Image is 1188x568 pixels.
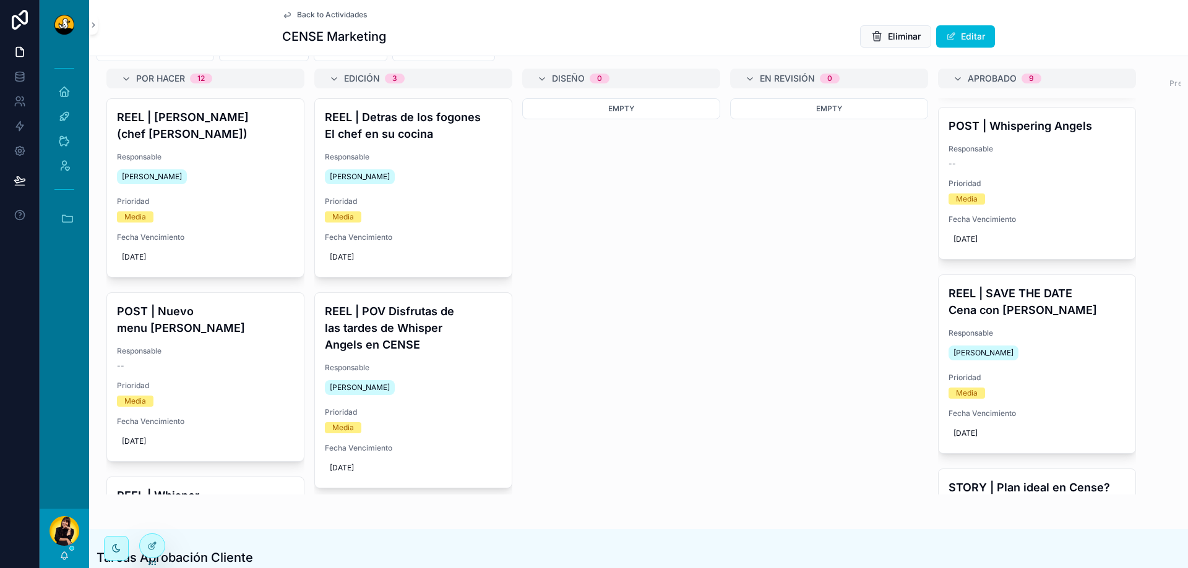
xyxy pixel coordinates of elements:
[117,417,294,426] span: Fecha Vencimiento
[332,422,354,433] div: Media
[332,211,354,223] div: Media
[122,252,289,262] span: [DATE]
[282,10,367,20] a: Back to Actividades
[1029,74,1034,83] div: 9
[597,74,602,83] div: 0
[949,285,1126,318] h4: REEL | SAVE THE DATE Cena con [PERSON_NAME]
[325,197,502,206] span: Prioridad
[949,159,956,169] span: --
[297,10,367,20] span: Back to Actividades
[608,104,634,113] span: Empty
[325,109,502,142] h4: REEL | Detras de los fogones El chef en su cocina
[949,214,1126,224] span: Fecha Vencimiento
[325,232,502,242] span: Fecha Vencimiento
[325,363,502,373] span: Responsable
[760,72,815,85] span: En Revisión
[54,15,74,35] img: App logo
[860,25,931,48] button: Eliminar
[325,152,502,162] span: Responsable
[136,72,185,85] span: Por Hacer
[816,104,842,113] span: Empty
[124,396,146,407] div: Media
[97,549,317,566] h1: Tareas Aprobación Cliente
[330,383,390,392] span: [PERSON_NAME]
[325,303,502,353] h4: REEL | POV Disfrutas de las tardes de Whisper Angels en CENSE
[949,409,1126,418] span: Fecha Vencimiento
[953,234,1121,244] span: [DATE]
[124,211,146,223] div: Media
[936,25,995,48] button: Editar
[949,373,1126,383] span: Prioridad
[106,292,304,462] a: POST | Nuevo menu [PERSON_NAME]Responsable--PrioridadMediaFecha Vencimiento[DATE]
[314,292,512,488] a: REEL | POV Disfrutas de las tardes de Whisper Angels en CENSEResponsable[PERSON_NAME]PrioridadMed...
[949,479,1126,512] h4: STORY | Plan ideal en Cense? Disfruta del lazy lunch
[117,232,294,242] span: Fecha Vencimiento
[949,328,1126,338] span: Responsable
[117,487,294,520] h4: REEL | Whisper angels vino rosado
[953,348,1014,358] span: [PERSON_NAME]
[117,109,294,142] h4: REEL | [PERSON_NAME] (chef [PERSON_NAME])
[344,72,380,85] span: Edición
[117,361,124,371] span: --
[197,74,205,83] div: 12
[827,74,832,83] div: 0
[330,252,497,262] span: [DATE]
[117,303,294,336] h4: POST | Nuevo menu [PERSON_NAME]
[106,98,304,278] a: REEL | [PERSON_NAME] (chef [PERSON_NAME])Responsable[PERSON_NAME]PrioridadMediaFecha Vencimiento[...
[122,172,182,182] span: [PERSON_NAME]
[956,193,978,205] div: Media
[968,72,1017,85] span: Aprobado
[330,463,497,473] span: [DATE]
[552,72,585,85] span: Diseño
[325,443,502,453] span: Fecha Vencimiento
[117,381,294,391] span: Prioridad
[938,274,1136,454] a: REEL | SAVE THE DATE Cena con [PERSON_NAME]Responsable[PERSON_NAME]PrioridadMediaFecha Vencimient...
[325,407,502,417] span: Prioridad
[314,98,512,278] a: REEL | Detras de los fogones El chef en su cocinaResponsable[PERSON_NAME]PrioridadMediaFecha Venc...
[40,49,89,253] div: scrollable content
[956,388,978,399] div: Media
[330,172,390,182] span: [PERSON_NAME]
[117,197,294,206] span: Prioridad
[938,107,1136,260] a: POST | Whispering AngelsResponsable--PrioridadMediaFecha Vencimiento[DATE]
[949,144,1126,154] span: Responsable
[953,428,1121,438] span: [DATE]
[949,179,1126,189] span: Prioridad
[392,74,397,83] div: 3
[949,117,1126,134] h4: POST | Whispering Angels
[888,30,921,43] span: Eliminar
[117,346,294,356] span: Responsable
[122,436,289,446] span: [DATE]
[117,152,294,162] span: Responsable
[282,28,386,45] h1: CENSE Marketing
